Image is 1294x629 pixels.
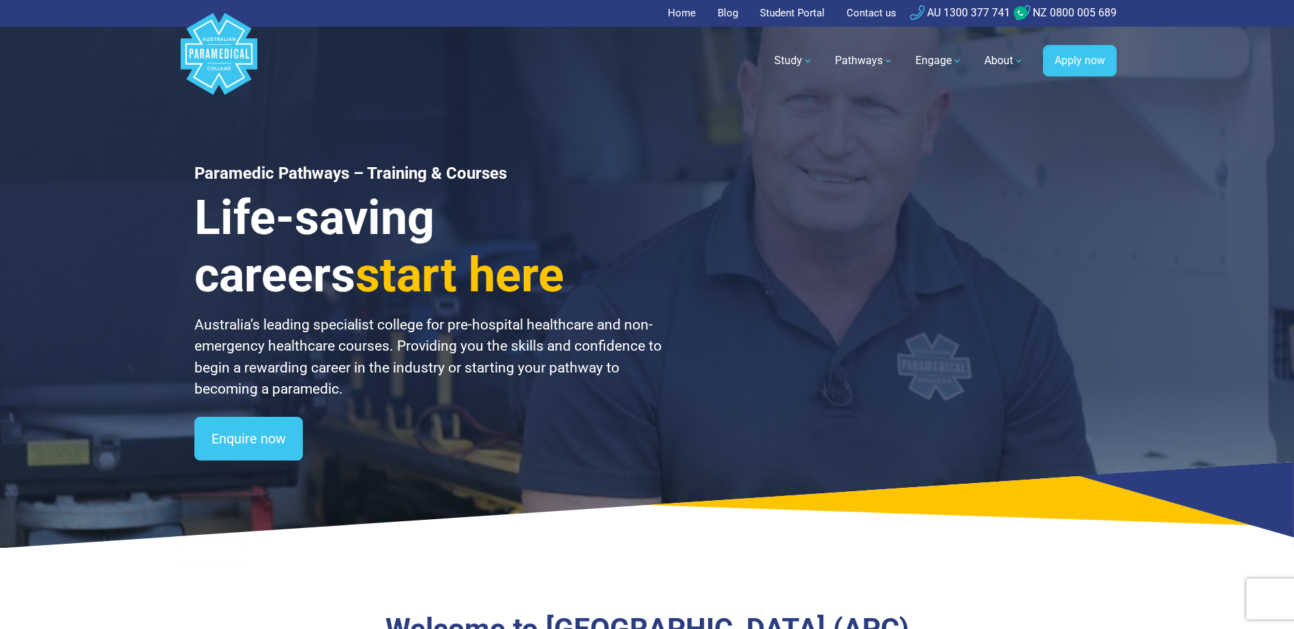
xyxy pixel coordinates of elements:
[194,314,664,400] p: Australia’s leading specialist college for pre-hospital healthcare and non-emergency healthcare c...
[194,189,664,304] h3: Life-saving careers
[194,417,303,460] a: Enquire now
[827,42,902,80] a: Pathways
[1016,6,1117,19] a: NZ 0800 005 689
[766,42,821,80] a: Study
[910,6,1010,19] a: AU 1300 377 741
[355,247,564,303] span: start here
[194,164,664,184] h1: Paramedic Pathways – Training & Courses
[178,27,260,96] a: Australian Paramedical College
[976,42,1032,80] a: About
[907,42,971,80] a: Engage
[1043,45,1117,76] a: Apply now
